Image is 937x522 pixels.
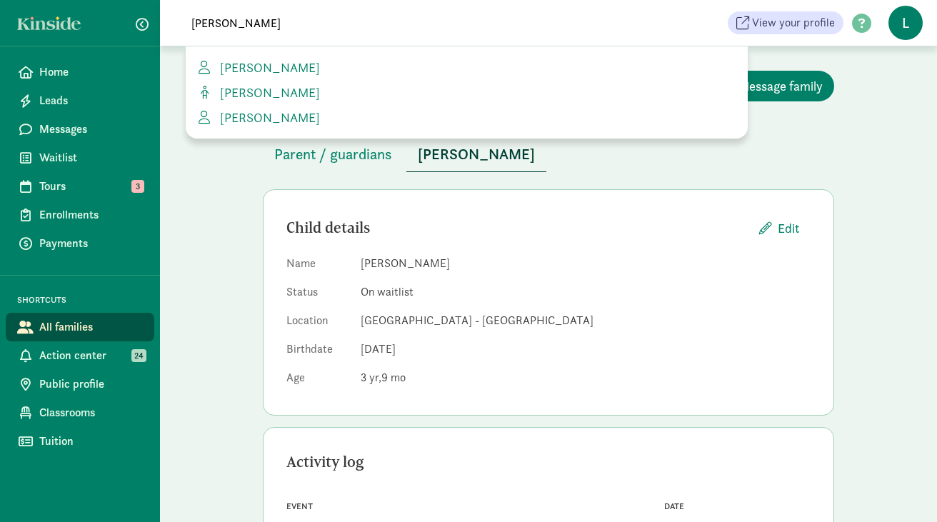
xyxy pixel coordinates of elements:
[381,370,406,385] span: 9
[6,172,154,201] a: Tours 3
[214,84,320,101] span: [PERSON_NAME]
[708,71,834,101] button: Message family
[263,146,404,163] a: Parent / guardians
[6,201,154,229] a: Enrollments
[197,58,736,77] a: [PERSON_NAME]
[6,144,154,172] a: Waitlist
[39,64,143,81] span: Home
[361,283,811,301] dd: On waitlist
[6,86,154,115] a: Leads
[286,312,349,335] dt: Location
[6,229,154,258] a: Payments
[214,59,320,76] span: [PERSON_NAME]
[39,404,143,421] span: Classrooms
[39,347,143,364] span: Action center
[286,216,748,239] div: Child details
[39,318,143,336] span: All families
[197,108,736,127] a: [PERSON_NAME]
[39,149,143,166] span: Waitlist
[361,255,811,272] dd: [PERSON_NAME]
[888,6,923,40] span: L
[866,453,937,522] iframe: Chat Widget
[778,219,799,238] span: Edit
[286,369,349,392] dt: Age
[39,433,143,450] span: Tuition
[131,349,146,362] span: 24
[183,9,583,37] input: Search for a family, child or location
[263,137,404,171] button: Parent / guardians
[197,83,736,102] a: [PERSON_NAME]
[6,313,154,341] a: All families
[131,180,144,193] span: 3
[361,312,811,329] dd: [GEOGRAPHIC_DATA] - [GEOGRAPHIC_DATA]
[274,143,392,166] span: Parent / guardians
[6,115,154,144] a: Messages
[6,341,154,370] a: Action center 24
[6,398,154,427] a: Classrooms
[6,58,154,86] a: Home
[6,427,154,456] a: Tuition
[286,341,349,363] dt: Birthdate
[361,341,396,356] span: [DATE]
[752,14,835,31] span: View your profile
[738,76,823,96] span: Message family
[39,92,143,109] span: Leads
[286,283,349,306] dt: Status
[406,137,546,172] button: [PERSON_NAME]
[286,501,313,511] span: Event
[214,109,320,126] span: [PERSON_NAME]
[748,213,811,244] button: Edit
[6,370,154,398] a: Public profile
[39,235,143,252] span: Payments
[286,255,349,278] dt: Name
[418,143,535,166] span: [PERSON_NAME]
[286,451,811,473] div: Activity log
[728,11,843,34] a: View your profile
[406,146,546,163] a: [PERSON_NAME]
[39,376,143,393] span: Public profile
[39,206,143,224] span: Enrollments
[39,178,143,195] span: Tours
[39,121,143,138] span: Messages
[664,501,684,511] span: Date
[361,370,381,385] span: 3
